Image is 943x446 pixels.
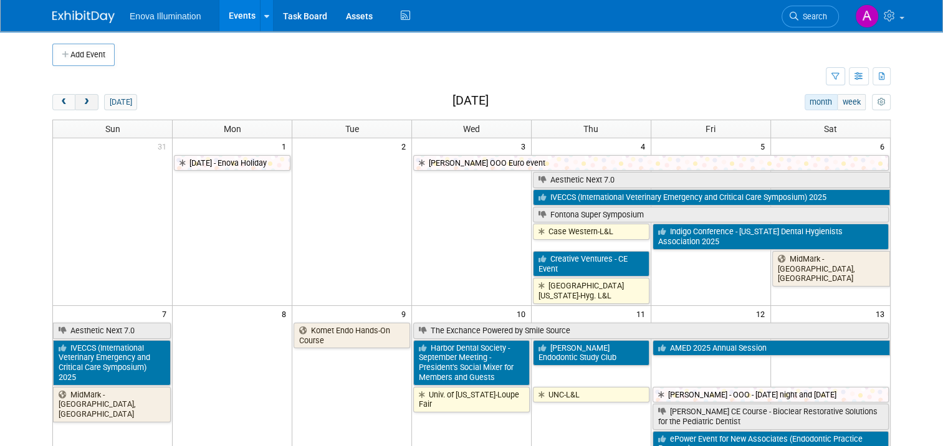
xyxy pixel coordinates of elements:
[413,387,530,412] a: Univ. of [US_STATE]-Loupe Fair
[755,306,770,321] span: 12
[639,138,651,154] span: 4
[52,11,115,23] img: ExhibitDay
[653,340,890,356] a: AMED 2025 Annual Session
[413,323,889,339] a: The Exchance Powered by Smile Source
[413,340,530,386] a: Harbor Dental Society - September Meeting - President’s Social Mixer for Members and Guests
[224,124,241,134] span: Mon
[533,189,890,206] a: IVECCS (International Veterinary Emergency and Critical Care Symposium) 2025
[533,340,649,366] a: [PERSON_NAME] Endodontic Study Club
[156,138,172,154] span: 31
[653,387,889,403] a: [PERSON_NAME] - OOO - [DATE] night and [DATE]
[533,251,649,277] a: Creative Ventures - CE Event
[52,44,115,66] button: Add Event
[105,124,120,134] span: Sun
[533,172,890,188] a: Aesthetic Next 7.0
[53,323,171,339] a: Aesthetic Next 7.0
[872,94,891,110] button: myCustomButton
[52,94,75,110] button: prev
[413,155,889,171] a: [PERSON_NAME] OOO Euro event
[520,138,531,154] span: 3
[635,306,651,321] span: 11
[130,11,201,21] span: Enova Illumination
[824,124,837,134] span: Sat
[533,207,889,223] a: Fontona Super Symposium
[53,340,171,386] a: IVECCS (International Veterinary Emergency and Critical Care Symposium) 2025
[653,224,889,249] a: Indigo Conference - [US_STATE] Dental Hygienists Association 2025
[280,138,292,154] span: 1
[280,306,292,321] span: 8
[855,4,879,28] img: Andrea Miller
[837,94,866,110] button: week
[400,306,411,321] span: 9
[879,138,890,154] span: 6
[805,94,838,110] button: month
[75,94,98,110] button: next
[104,94,137,110] button: [DATE]
[53,387,171,422] a: MidMark - [GEOGRAPHIC_DATA], [GEOGRAPHIC_DATA]
[533,387,649,403] a: UNC-L&L
[400,138,411,154] span: 2
[583,124,598,134] span: Thu
[161,306,172,321] span: 7
[782,6,839,27] a: Search
[174,155,290,171] a: [DATE] - Enova Holiday
[653,404,889,429] a: [PERSON_NAME] CE Course - Bioclear Restorative Solutions for the Pediatric Dentist
[463,124,480,134] span: Wed
[452,94,489,108] h2: [DATE]
[294,323,410,348] a: Komet Endo Hands-On Course
[798,12,827,21] span: Search
[706,124,716,134] span: Fri
[515,306,531,321] span: 10
[874,306,890,321] span: 13
[772,251,890,287] a: MidMark - [GEOGRAPHIC_DATA], [GEOGRAPHIC_DATA]
[877,98,885,107] i: Personalize Calendar
[345,124,359,134] span: Tue
[533,278,649,303] a: [GEOGRAPHIC_DATA][US_STATE]-Hyg. L&L
[533,224,649,240] a: Case Western-L&L
[759,138,770,154] span: 5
